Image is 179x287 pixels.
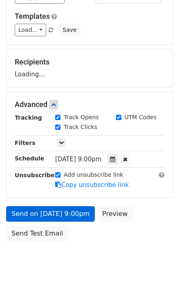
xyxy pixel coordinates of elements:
strong: Tracking [15,114,42,121]
button: Save [59,24,80,36]
strong: Unsubscribe [15,172,55,178]
a: Send on [DATE] 9:00pm [6,206,95,222]
label: Add unsubscribe link [64,171,123,179]
strong: Filters [15,140,36,146]
strong: Schedule [15,155,44,162]
label: Track Opens [64,113,99,122]
a: Send Test Email [6,226,68,241]
a: Load... [15,24,46,36]
label: UTM Codes [125,113,157,122]
h5: Recipients [15,58,164,67]
iframe: Chat Widget [138,248,179,287]
div: 聊天小组件 [138,248,179,287]
label: Track Clicks [64,123,97,131]
a: Templates [15,12,50,20]
a: Preview [97,206,133,222]
div: Loading... [15,58,164,79]
h5: Advanced [15,100,164,109]
span: [DATE] 9:00pm [55,156,101,163]
a: Copy unsubscribe link [55,181,129,189]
